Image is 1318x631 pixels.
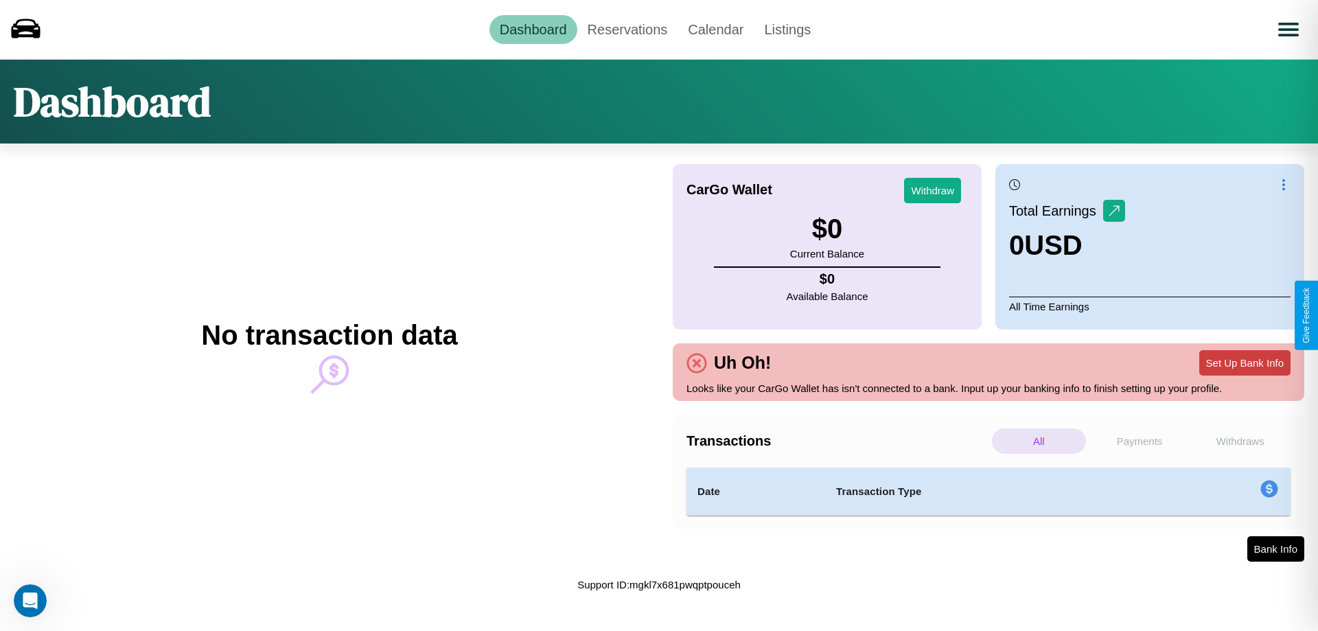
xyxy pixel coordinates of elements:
[489,15,577,44] a: Dashboard
[686,468,1291,516] table: simple table
[992,428,1086,454] p: All
[678,15,754,44] a: Calendar
[686,379,1291,398] p: Looks like your CarGo Wallet has isn't connected to a bank. Input up your banking info to finish ...
[1302,288,1311,343] div: Give Feedback
[1009,297,1291,316] p: All Time Earnings
[14,73,211,130] h1: Dashboard
[707,353,778,373] h4: Uh Oh!
[1093,428,1187,454] p: Payments
[1199,350,1291,376] button: Set Up Bank Info
[686,433,988,449] h4: Transactions
[904,178,961,203] button: Withdraw
[790,244,864,263] p: Current Balance
[754,15,821,44] a: Listings
[787,287,868,306] p: Available Balance
[1193,428,1287,454] p: Withdraws
[577,15,678,44] a: Reservations
[787,271,868,287] h4: $ 0
[1247,536,1304,562] button: Bank Info
[577,575,741,594] p: Support ID: mgkl7x681pwqptpouceh
[790,214,864,244] h3: $ 0
[836,483,1148,500] h4: Transaction Type
[697,483,814,500] h4: Date
[1009,230,1125,261] h3: 0 USD
[14,584,47,617] iframe: Intercom live chat
[686,182,772,198] h4: CarGo Wallet
[1009,198,1103,223] p: Total Earnings
[201,320,457,351] h2: No transaction data
[1269,10,1308,49] button: Open menu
